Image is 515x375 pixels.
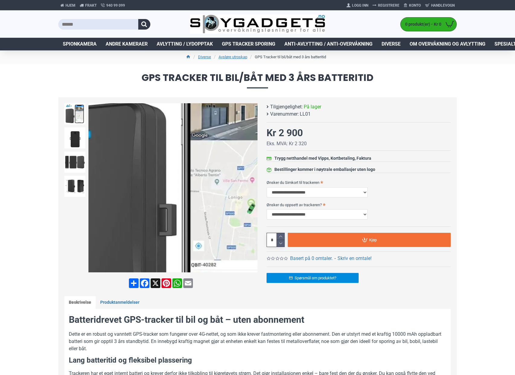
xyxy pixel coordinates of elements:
[64,176,85,197] img: GPS Tracker til bil/båt med 3 års batteritid - SpyGadgets.no
[198,54,211,60] a: Diverse
[274,166,375,173] div: Bestillinger kommer i nøytrale emballasjer uten logo
[284,40,373,48] span: Anti-avlytting / Anti-overvåkning
[106,3,125,8] span: 940 99 099
[69,331,446,352] p: Dette er en robust og vanntett GPS-tracker som fungerer over 4G-nettet, og som ikke krever fastmo...
[401,21,443,27] span: 0 produkt(er) - Kr 0
[64,152,85,173] img: GPS Tracker til bil/båt med 3 års batteritid - SpyGadgets.no
[66,3,75,8] span: Hjem
[423,1,457,10] a: Handlevogn
[334,255,336,261] b: -
[64,103,85,124] img: GPS Tracker til bil/båt med 3 års batteritid - SpyGadgets.no
[382,40,401,48] span: Diverse
[190,14,325,34] img: SpyGadgets.no
[377,38,405,50] a: Diverse
[69,313,446,326] h2: Batteridrevet GPS-tracker til bil og båt – uten abonnement
[270,103,303,111] b: Tilgjengelighet:
[58,73,457,88] span: GPS Tracker til bil/båt med 3 års batteritid
[63,40,97,48] span: Spionkamera
[247,183,257,193] div: Next slide
[64,296,96,309] a: Beskrivelse
[267,273,359,283] a: Spørsmål om produktet?
[217,38,280,50] a: GPS Tracker Sporing
[106,40,148,48] span: Andre kameraer
[290,255,333,262] a: Basert på 0 omtaler.
[179,267,181,269] span: Go to slide 4
[69,355,446,366] h3: Lang batteritid og fleksibel plassering
[274,155,371,162] div: Trygg netthandel med Vipps, Kortbetaling, Faktura
[300,111,311,118] span: LL01
[58,38,101,50] a: Spionkamera
[165,267,167,269] span: Go to slide 1
[85,3,97,8] span: Frakt
[222,40,275,48] span: GPS Tracker Sporing
[409,3,421,8] span: Konto
[157,40,213,48] span: Avlytting / Lydopptak
[219,54,247,60] a: Avsløre utroskap
[344,1,370,10] a: Logg Inn
[101,38,152,50] a: Andre kameraer
[139,278,150,288] a: Facebook
[401,1,423,10] a: Konto
[128,278,139,288] a: Share
[267,178,451,187] label: Ønsker du Simkort til trackeren
[183,278,194,288] a: Email
[378,3,399,8] span: Registrere
[152,38,217,50] a: Avlytting / Lydopptak
[88,183,99,193] div: Previous slide
[401,18,456,31] a: 0 produkt(er) - Kr 0
[96,296,144,309] a: Produktanmeldelser
[280,38,377,50] a: Anti-avlytting / Anti-overvåkning
[169,267,172,269] span: Go to slide 2
[369,238,377,242] span: Kjøp
[172,278,183,288] a: WhatsApp
[370,1,401,10] a: Registrere
[267,200,451,210] label: Ønsker du oppsett av trackeren?
[64,127,85,149] img: GPS Tracker til bil/båt med 3 års batteritid - SpyGadgets.no
[431,3,455,8] span: Handlevogn
[161,278,172,288] a: Pinterest
[150,278,161,288] a: X
[88,103,257,272] img: GPS Tracker til bil/båt med 3 års batteritid - SpyGadgets.no
[352,3,368,8] span: Logg Inn
[337,255,372,262] a: Skriv en omtale!
[304,103,321,111] span: På lager
[267,126,303,140] div: Kr 2 900
[405,38,490,50] a: Om overvåkning og avlytting
[270,111,299,118] b: Varenummer:
[174,267,177,269] span: Go to slide 3
[410,40,485,48] span: Om overvåkning og avlytting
